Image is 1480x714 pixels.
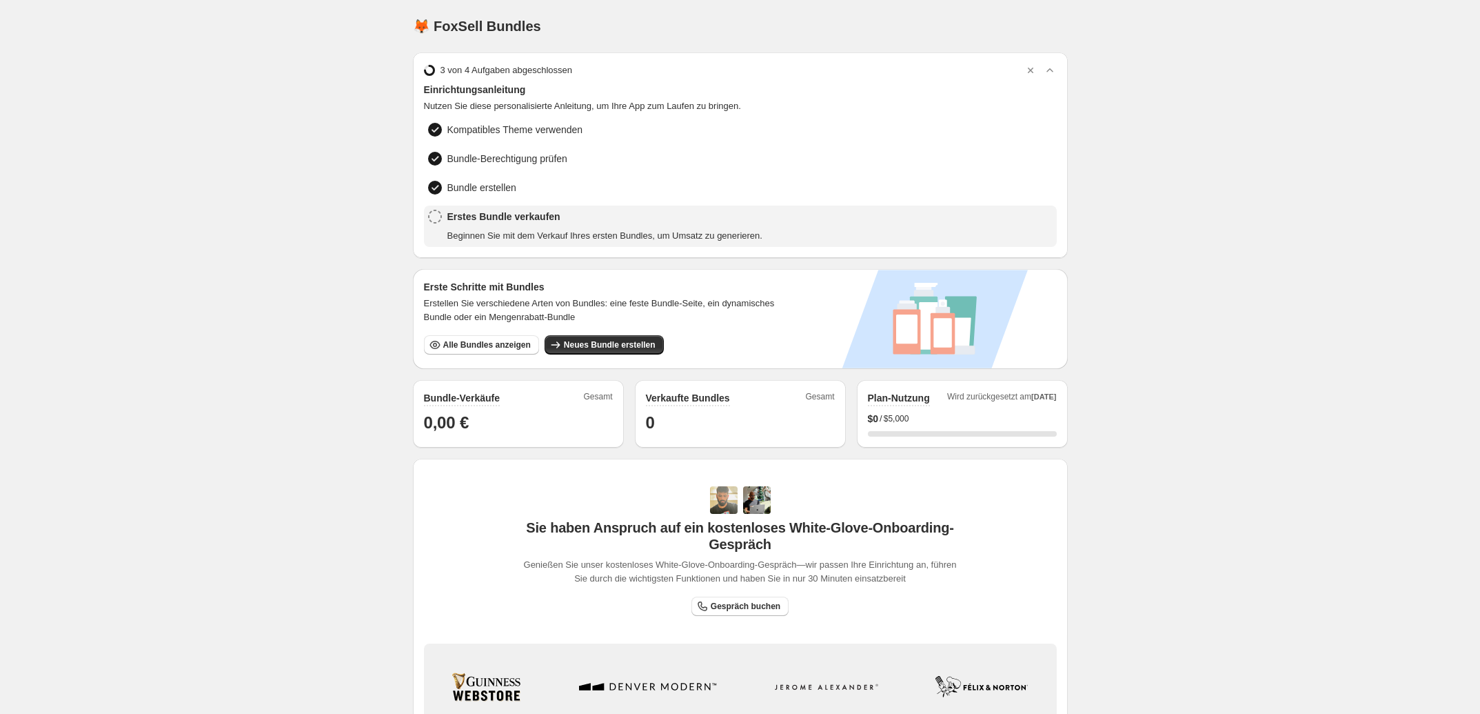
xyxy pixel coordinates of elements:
[743,486,771,514] img: Prakhar
[868,391,930,405] h2: Plan-Nutzung
[447,229,762,243] span: Beginnen Sie mit dem Verkauf Ihres ersten Bundles, um Umsatz zu generieren.
[518,558,962,586] span: Genießen Sie unser kostenloses White-Glove-Onboarding-Gespräch—wir passen Ihre Einrichtung an, fü...
[447,181,516,195] span: Bundle erstellen
[447,123,583,137] span: Kompatibles Theme verwenden
[711,601,780,612] span: Gespräch buchen
[1031,393,1056,401] span: [DATE]
[424,412,613,434] h1: 0,00 €
[646,391,730,405] h2: Verkaufte Bundles
[884,413,909,424] span: $5,000
[868,412,879,426] span: $ 0
[710,486,738,514] img: Adi
[424,83,1057,97] span: Einrichtungsanleitung
[947,391,1057,406] span: Wird zurückgesetzt am
[424,99,1057,113] span: Nutzen Sie diese personalisierte Anleitung, um Ihre App zum Laufen zu bringen.
[443,339,531,350] span: Alle Bundles anzeigen
[868,412,1057,426] div: /
[447,152,567,166] span: Bundle-Berechtigung prüfen
[440,63,573,77] span: 3 von 4 Aufgaben abgeschlossen
[545,335,664,355] button: Neues Bundle erstellen
[424,280,805,294] h3: Erste Schritte mit Bundles
[564,339,656,350] span: Neues Bundle erstellen
[424,335,539,355] button: Alle Bundles anzeigen
[646,412,835,434] h1: 0
[424,297,805,324] span: Erstellen Sie verschiedene Arten von Bundles: eine feste Bundle-Seite, ein dynamisches Bundle ode...
[424,391,500,405] h2: Bundle-Verkäufe
[583,391,612,406] span: Gesamt
[691,597,789,616] a: Gespräch buchen
[805,391,834,406] span: Gesamt
[447,210,762,224] span: Erstes Bundle verkaufen
[413,18,541,34] h1: 🦊 FoxSell Bundles
[518,519,962,553] span: Sie haben Anspruch auf ein kostenloses White-Glove-Onboarding-Gespräch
